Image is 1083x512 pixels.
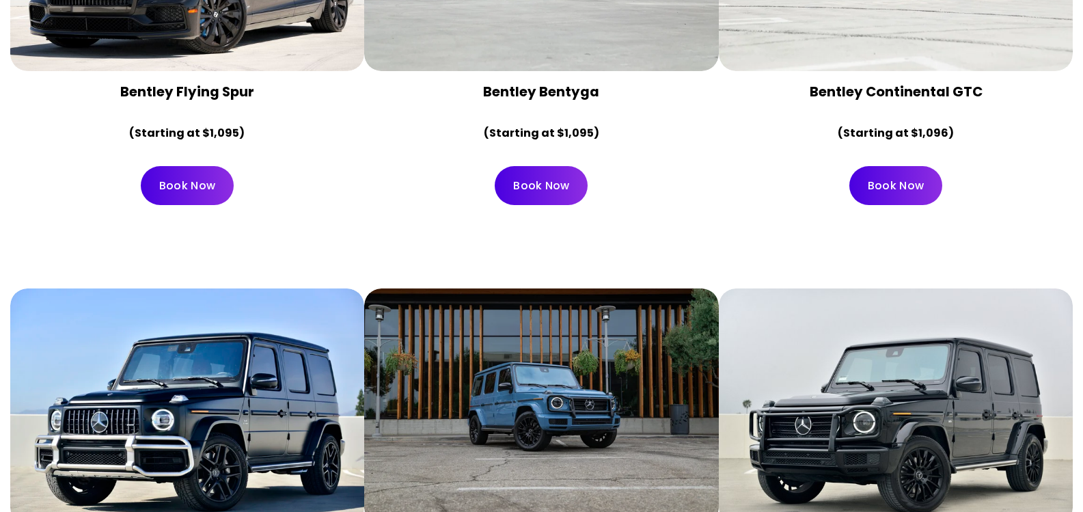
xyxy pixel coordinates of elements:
[810,82,983,101] strong: Bentley Continental GTC
[484,125,599,141] strong: (Starting at $1,095)
[120,82,254,101] strong: Bentley Flying Spur
[141,166,234,205] a: Book Now
[483,82,599,101] strong: Bentley Bentyga
[838,125,954,141] strong: (Starting at $1,096)
[129,125,245,141] strong: (Starting at $1,095)
[495,166,588,205] a: Book Now
[849,166,942,205] a: Book Now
